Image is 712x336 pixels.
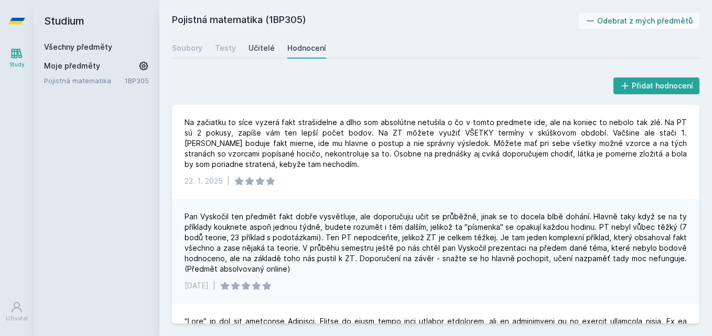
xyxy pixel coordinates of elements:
div: [DATE] [185,281,209,291]
a: Učitelé [249,38,275,59]
a: Testy [215,38,236,59]
a: Uživatel [2,296,31,328]
a: Study [2,42,31,74]
div: Soubory [172,43,202,53]
div: Pan Vyskočil ten předmět fakt dobře vysvětluje, ale doporučuju učit se průběžně, jinak se to doce... [185,211,687,274]
div: 23. 1. 2025 [185,176,223,186]
div: Na začiatku to síce vyzerá fakt strašidelne a dlho som absolútne netušila o čo v tomto predmete i... [185,117,687,170]
h2: Pojistná matematika (1BP305) [172,13,579,29]
a: Všechny předměty [44,42,112,51]
div: Hodnocení [287,43,326,53]
a: Hodnocení [287,38,326,59]
div: Testy [215,43,236,53]
a: Pojistná matematika [44,75,125,86]
a: 1BP305 [125,76,149,85]
button: Přidat hodnocení [613,77,700,94]
div: Uživatel [6,315,28,322]
a: Soubory [172,38,202,59]
div: Study [9,61,25,69]
span: Moje předměty [44,61,100,71]
button: Odebrat z mých předmětů [579,13,700,29]
div: Učitelé [249,43,275,53]
div: | [227,176,230,186]
div: | [213,281,215,291]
